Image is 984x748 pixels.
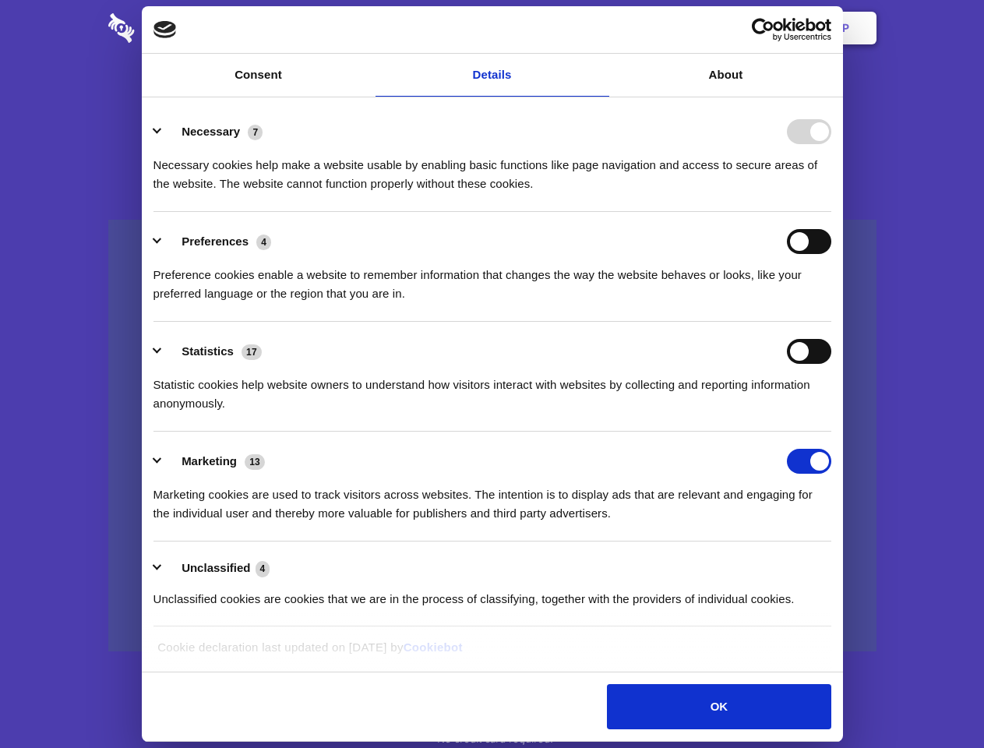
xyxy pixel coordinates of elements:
a: Wistia video thumbnail [108,220,876,652]
div: Statistic cookies help website owners to understand how visitors interact with websites by collec... [153,364,831,413]
a: About [609,54,843,97]
a: Cookiebot [404,640,463,654]
h1: Eliminate Slack Data Loss. [108,70,876,126]
label: Marketing [182,454,237,467]
span: 7 [248,125,263,140]
a: Contact [632,4,704,52]
label: Statistics [182,344,234,358]
span: 4 [256,561,270,577]
button: Preferences (4) [153,229,281,254]
a: Pricing [457,4,525,52]
div: Unclassified cookies are cookies that we are in the process of classifying, together with the pro... [153,578,831,609]
label: Necessary [182,125,240,138]
button: OK [607,684,831,729]
button: Unclassified (4) [153,559,280,578]
span: 17 [242,344,262,360]
div: Necessary cookies help make a website usable by enabling basic functions like page navigation and... [153,144,831,193]
div: Cookie declaration last updated on [DATE] by [146,638,838,669]
a: Usercentrics Cookiebot - opens in a new window [695,18,831,41]
a: Login [707,4,774,52]
iframe: Drift Widget Chat Controller [906,670,965,729]
img: logo-wordmark-white-trans-d4663122ce5f474addd5e946df7df03e33cb6a1c49d2221995e7729f52c070b2.svg [108,13,242,43]
div: Marketing cookies are used to track visitors across websites. The intention is to display ads tha... [153,474,831,523]
button: Necessary (7) [153,119,273,144]
button: Statistics (17) [153,339,272,364]
span: 13 [245,454,265,470]
label: Preferences [182,235,249,248]
a: Details [376,54,609,97]
img: logo [153,21,177,38]
button: Marketing (13) [153,449,275,474]
span: 4 [256,235,271,250]
div: Preference cookies enable a website to remember information that changes the way the website beha... [153,254,831,303]
h4: Auto-redaction of sensitive data, encrypted data sharing and self-destructing private chats. Shar... [108,142,876,193]
a: Consent [142,54,376,97]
